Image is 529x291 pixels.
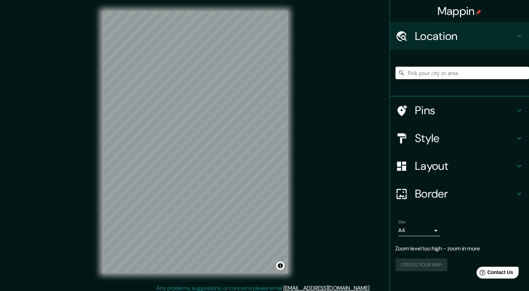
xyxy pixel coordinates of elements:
iframe: Help widget launcher [467,264,521,283]
img: pin-icon.png [476,9,481,15]
label: Size [398,219,406,225]
h4: Style [415,131,515,145]
h4: Pins [415,103,515,117]
h4: Border [415,187,515,201]
p: Zoom level too high - zoom in more [395,244,523,253]
div: Style [390,124,529,152]
div: Location [390,22,529,50]
div: Pins [390,97,529,124]
canvas: Map [102,11,288,273]
div: Layout [390,152,529,180]
div: A4 [398,225,440,236]
div: Border [390,180,529,208]
h4: Location [415,29,515,43]
input: Pick your city or area [395,67,529,79]
button: Toggle attribution [276,261,284,270]
h4: Layout [415,159,515,173]
h4: Mappin [438,4,482,18]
